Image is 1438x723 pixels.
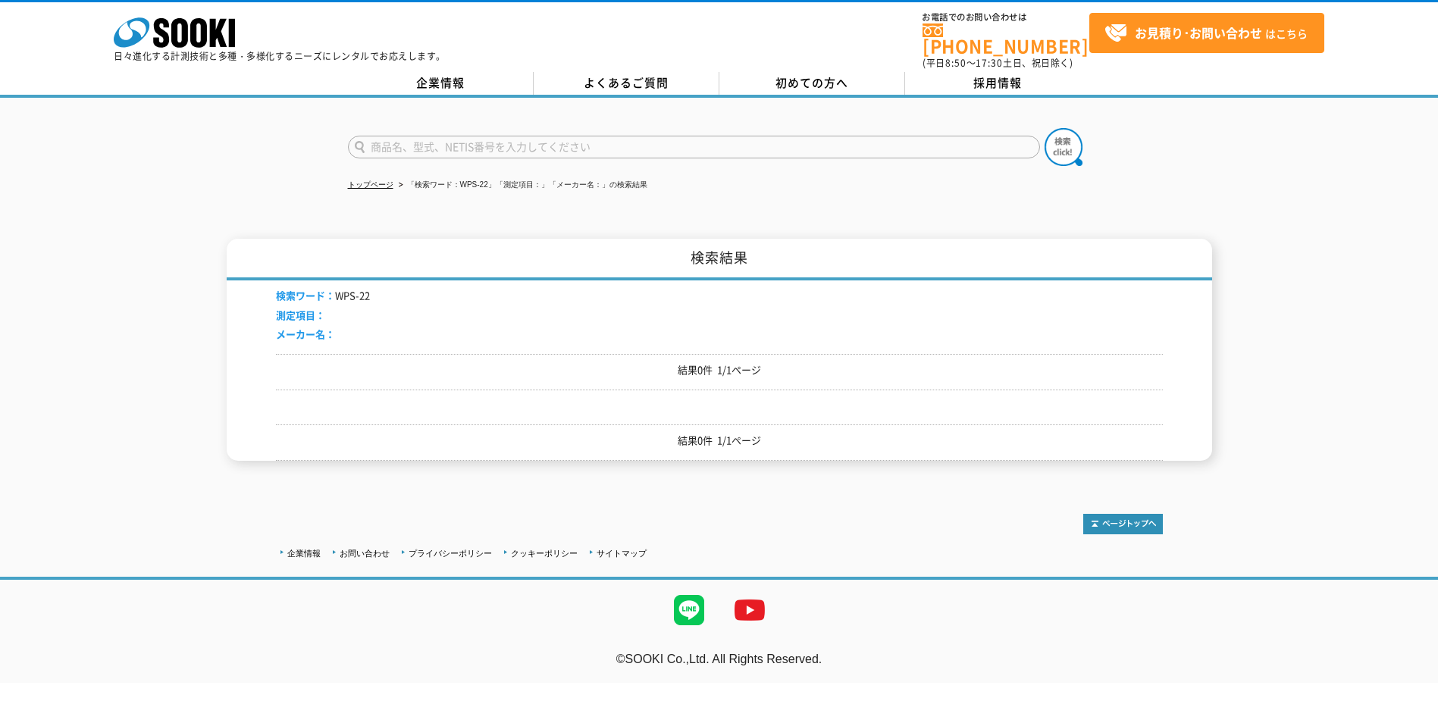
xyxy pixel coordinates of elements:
a: お見積り･お問い合わせはこちら [1089,13,1324,53]
img: LINE [659,580,719,640]
span: はこちら [1104,22,1308,45]
img: トップページへ [1083,514,1163,534]
input: 商品名、型式、NETIS番号を入力してください [348,136,1040,158]
li: 「検索ワード：WPS-22」「測定項目：」「メーカー名：」の検索結果 [396,177,647,193]
span: メーカー名： [276,327,335,341]
li: WPS-22 [276,288,370,304]
a: 企業情報 [287,549,321,558]
a: テストMail [1380,668,1438,681]
p: 日々進化する計測技術と多種・多様化するニーズにレンタルでお応えします。 [114,52,446,61]
a: クッキーポリシー [511,549,578,558]
span: 測定項目： [276,308,325,322]
strong: お見積り･お問い合わせ [1135,23,1262,42]
a: 初めての方へ [719,72,905,95]
span: 17:30 [976,56,1003,70]
img: YouTube [719,580,780,640]
span: 8:50 [945,56,966,70]
span: お電話でのお問い合わせは [923,13,1089,22]
img: btn_search.png [1045,128,1082,166]
p: 結果0件 1/1ページ [276,433,1163,449]
a: 採用情報 [905,72,1091,95]
a: お問い合わせ [340,549,390,558]
a: プライバシーポリシー [409,549,492,558]
a: [PHONE_NUMBER] [923,23,1089,55]
a: よくあるご質問 [534,72,719,95]
span: (平日 ～ 土日、祝日除く) [923,56,1073,70]
h1: 検索結果 [227,239,1212,280]
a: 企業情報 [348,72,534,95]
span: 検索ワード： [276,288,335,302]
span: 初めての方へ [775,74,848,91]
p: 結果0件 1/1ページ [276,362,1163,378]
a: トップページ [348,180,393,189]
a: サイトマップ [597,549,647,558]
